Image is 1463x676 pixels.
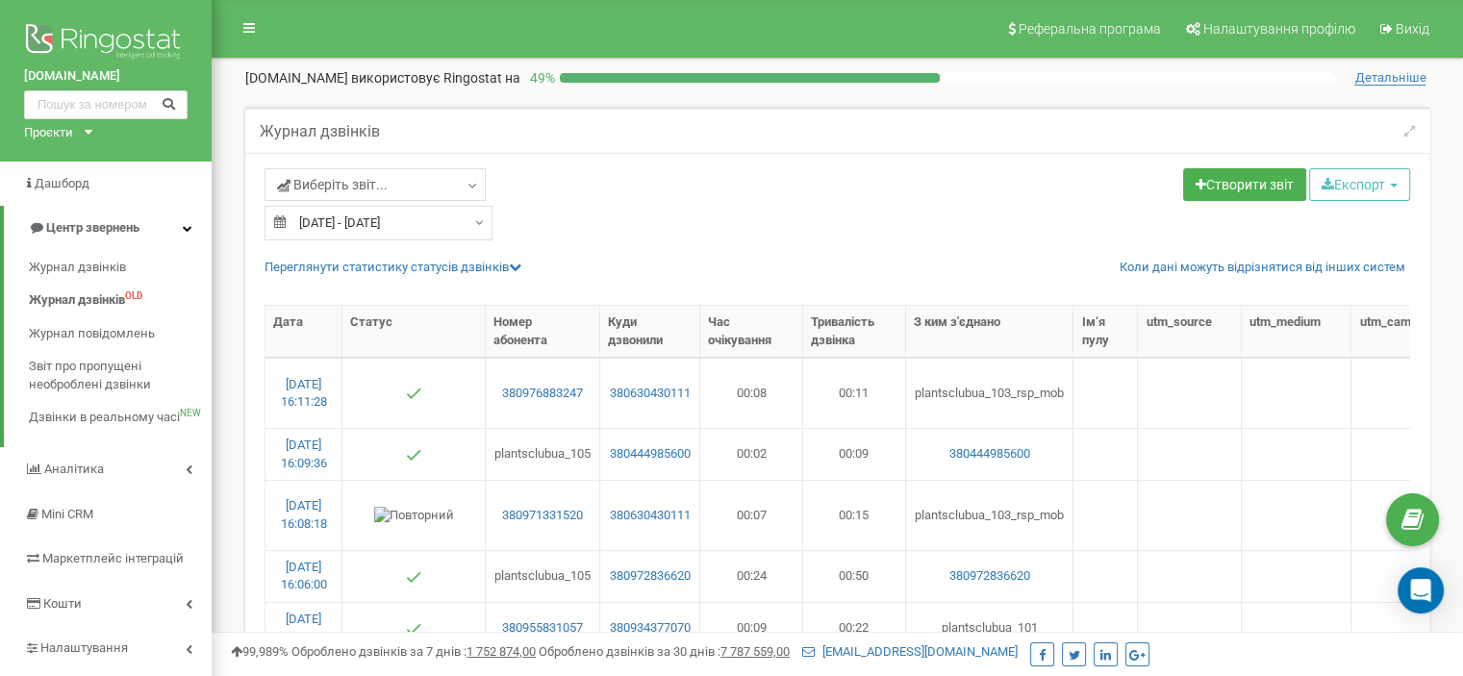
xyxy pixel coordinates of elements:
[406,621,421,637] img: Успішний
[1354,70,1425,86] span: Детальніше
[42,551,184,565] span: Маркетплейс інтеграцій
[29,358,202,393] span: Звіт про пропущені необроблені дзвінки
[43,596,82,611] span: Кошти
[486,428,600,480] td: plantsclubua_105
[906,306,1074,358] th: З ким з'єднано
[265,168,486,201] a: Виберіть звіт...
[720,644,790,659] u: 7 787 559,00
[1203,21,1355,37] span: Налаштування профілю
[803,480,906,550] td: 00:15
[803,358,906,428] td: 00:11
[906,358,1074,428] td: plantsclubua_103_rsp_mob
[700,428,803,480] td: 00:02
[803,428,906,480] td: 00:09
[914,445,1066,463] a: 380444985600
[1396,21,1429,37] span: Вихід
[493,619,592,638] a: 380955831057
[29,325,155,343] span: Журнал повідомлень
[24,67,188,86] a: [DOMAIN_NAME]
[914,567,1066,586] a: 380972836620
[803,306,906,358] th: Тривалість дзвінка
[35,176,89,190] span: Дашборд
[802,644,1018,659] a: [EMAIL_ADDRESS][DOMAIN_NAME]
[374,507,454,525] img: Повторний
[608,567,692,586] a: 380972836620
[1019,21,1161,37] span: Реферальна програма
[906,480,1074,550] td: plantsclubua_103_rsp_mob
[281,438,327,470] a: [DATE] 16:09:36
[342,306,486,358] th: Статус
[406,447,421,463] img: Успішний
[46,220,139,235] span: Центр звернень
[281,498,327,531] a: [DATE] 16:08:18
[40,640,128,655] span: Налаштування
[1138,306,1241,358] th: utm_sourcе
[29,284,212,317] a: Журнал дзвінківOLD
[700,550,803,602] td: 00:24
[700,358,803,428] td: 00:08
[260,123,380,140] h5: Журнал дзвінків
[700,480,803,550] td: 00:07
[351,70,520,86] span: використовує Ringostat на
[24,90,188,119] input: Пошук за номером
[803,550,906,602] td: 00:50
[1183,168,1306,201] a: Створити звіт
[608,507,692,525] a: 380630430111
[467,644,536,659] u: 1 752 874,00
[1073,306,1138,358] th: Ім‘я пулу
[608,619,692,638] a: 380934377070
[608,445,692,463] a: 380444985600
[608,385,692,403] a: 380630430111
[24,19,188,67] img: Ringostat logo
[281,377,327,410] a: [DATE] 16:11:28
[486,550,600,602] td: plantsclubua_105
[803,602,906,654] td: 00:22
[1398,567,1444,613] div: Open Intercom Messenger
[1120,259,1405,277] a: Коли дані можуть відрізнятися вiд інших систем
[29,401,212,435] a: Дзвінки в реальному часіNEW
[486,306,600,358] th: Номер абонента
[1242,306,1352,358] th: utm_mеdium
[265,260,521,274] a: Переглянути статистику статусів дзвінків
[29,251,212,285] a: Журнал дзвінків
[29,259,126,277] span: Журнал дзвінків
[277,175,388,194] span: Виберіть звіт...
[29,409,180,427] span: Дзвінки в реальному часі
[29,317,212,351] a: Журнал повідомлень
[406,386,421,401] img: Успішний
[700,306,803,358] th: Час очікування
[4,206,212,251] a: Центр звернень
[1309,168,1410,201] button: Експорт
[406,569,421,585] img: Успішний
[41,507,93,521] span: Mini CRM
[493,385,592,403] a: 380976883247
[281,612,327,644] a: [DATE] 16:04:03
[29,291,125,310] span: Журнал дзвінків
[600,306,700,358] th: Куди дзвонили
[906,602,1074,654] td: plantsclubua_101
[700,602,803,654] td: 00:09
[291,644,536,659] span: Оброблено дзвінків за 7 днів :
[539,644,790,659] span: Оброблено дзвінків за 30 днів :
[29,350,212,401] a: Звіт про пропущені необроблені дзвінки
[281,560,327,592] a: [DATE] 16:06:00
[520,68,560,88] p: 49 %
[265,306,342,358] th: Дата
[493,507,592,525] a: 380971331520
[24,124,73,142] div: Проєкти
[44,462,104,476] span: Аналiтика
[231,644,289,659] span: 99,989%
[245,68,520,88] p: [DOMAIN_NAME]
